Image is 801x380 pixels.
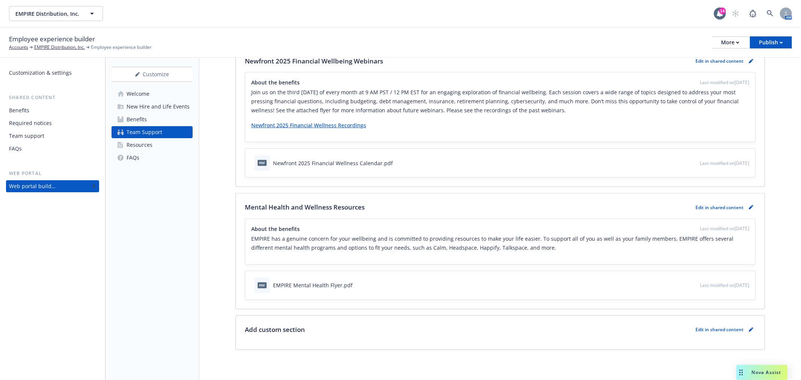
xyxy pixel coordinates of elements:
a: Benefits [6,104,99,116]
span: About the benefits [251,225,300,233]
a: FAQs [6,143,99,155]
div: New Hire and Life Events [127,101,190,113]
p: EMPIRE has a genuine concern for your wellbeing and is committed to providing resources to make y... [251,234,749,252]
div: Resources [127,139,152,151]
div: Publish [759,37,783,48]
a: Newfront 2025 Financial Wellness Recordings [251,122,366,129]
a: EMPIRE Distribution, Inc. [34,44,85,51]
div: Benefits [9,104,29,116]
button: download file [678,159,684,167]
div: Web portal builder [9,180,56,192]
button: download file [678,281,684,289]
button: preview file [690,281,697,289]
div: Newfront 2025 Financial Wellness Calendar.pdf [273,159,393,167]
span: EMPIRE Distribution, Inc. [15,10,80,18]
span: Last modified on [DATE] [700,225,749,232]
span: Nova Assist [752,369,781,375]
button: EMPIRE Distribution, Inc. [9,6,103,21]
div: FAQs [127,152,139,164]
a: Team Support [112,126,193,138]
p: Edit in shared content [695,58,744,64]
a: Benefits [112,113,193,125]
p: Add custom section [245,325,305,335]
span: Last modified on [DATE] [700,282,749,288]
a: New Hire and Life Events [112,101,193,113]
div: Shared content [6,94,99,101]
a: pencil [747,203,756,212]
a: Start snowing [728,6,743,21]
div: Required notices [9,117,52,129]
div: Customize [112,67,193,81]
a: pencil [747,57,756,66]
span: Last modified on [DATE] [700,160,749,166]
p: Edit in shared content [695,326,744,333]
div: Team support [9,130,44,142]
a: pencil [747,325,756,334]
span: pdf [258,160,267,166]
span: Employee experience builder [91,44,152,51]
button: preview file [690,159,697,167]
a: Report a Bug [745,6,760,21]
a: FAQs [112,152,193,164]
p: Join us on the third [DATE] of every month at 9 AM PST / 12 PM EST for an engaging exploration of... [251,88,749,115]
a: Team support [6,130,99,142]
div: 14 [719,8,726,14]
p: Edit in shared content [695,204,744,211]
a: Accounts [9,44,28,51]
p: Mental Health and Wellness Resources [245,202,365,212]
button: More [712,36,748,48]
p: Newfront 2025 Financial Wellbeing Webinars [245,56,383,66]
div: Web portal [6,170,99,177]
button: Publish [750,36,792,48]
div: Team Support [127,126,162,138]
a: Welcome [112,88,193,100]
span: pdf [258,282,267,288]
div: Benefits [127,113,147,125]
a: Resources [112,139,193,151]
button: Customize [112,67,193,82]
a: Required notices [6,117,99,129]
span: About the benefits [251,78,300,86]
div: Customization & settings [9,67,72,79]
span: Employee experience builder [9,34,95,44]
div: Welcome [127,88,149,100]
button: Nova Assist [736,365,787,380]
a: Customization & settings [6,67,99,79]
div: FAQs [9,143,22,155]
div: More [721,37,739,48]
a: Web portal builder [6,180,99,192]
div: EMPIRE Mental Health Flyer.pdf [273,281,353,289]
span: Last modified on [DATE] [700,79,749,86]
a: Search [763,6,778,21]
div: Drag to move [736,365,746,380]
